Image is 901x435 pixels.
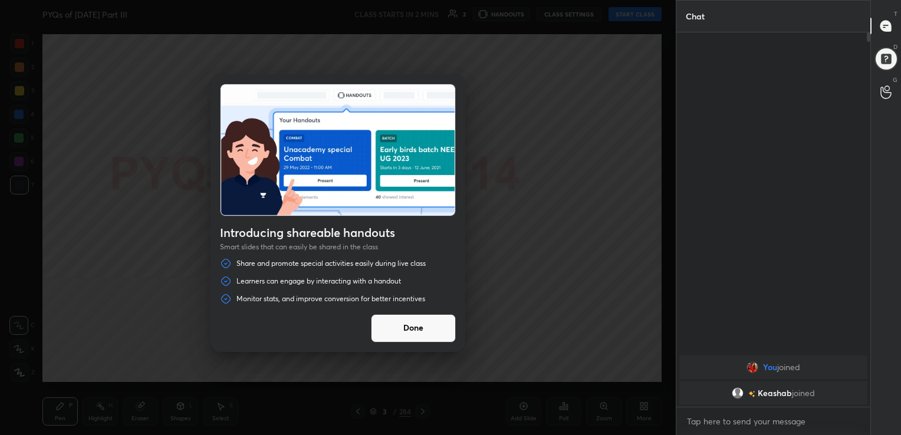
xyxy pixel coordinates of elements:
[220,242,456,252] p: Smart slides that can easily be shared in the class
[763,362,777,372] span: You
[732,387,744,399] img: default.png
[220,226,456,240] h4: Introducing shareable handouts
[758,388,792,398] span: Keashab
[676,353,870,407] div: grid
[747,361,758,373] img: e8264a57f34749feb2a1a1cab8da49a2.jpg
[236,294,425,304] p: Monitor stats, and improve conversion for better incentives
[894,9,897,18] p: T
[221,84,455,216] img: intro_batch_card.png
[236,276,401,286] p: Learners can engage by interacting with a handout
[676,1,714,32] p: Chat
[748,391,755,397] img: no-rating-badge.077c3623.svg
[893,42,897,51] p: D
[893,75,897,84] p: G
[777,362,800,372] span: joined
[371,314,456,342] button: Done
[792,388,815,398] span: joined
[236,259,426,268] p: Share and promote special activities easily during live class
